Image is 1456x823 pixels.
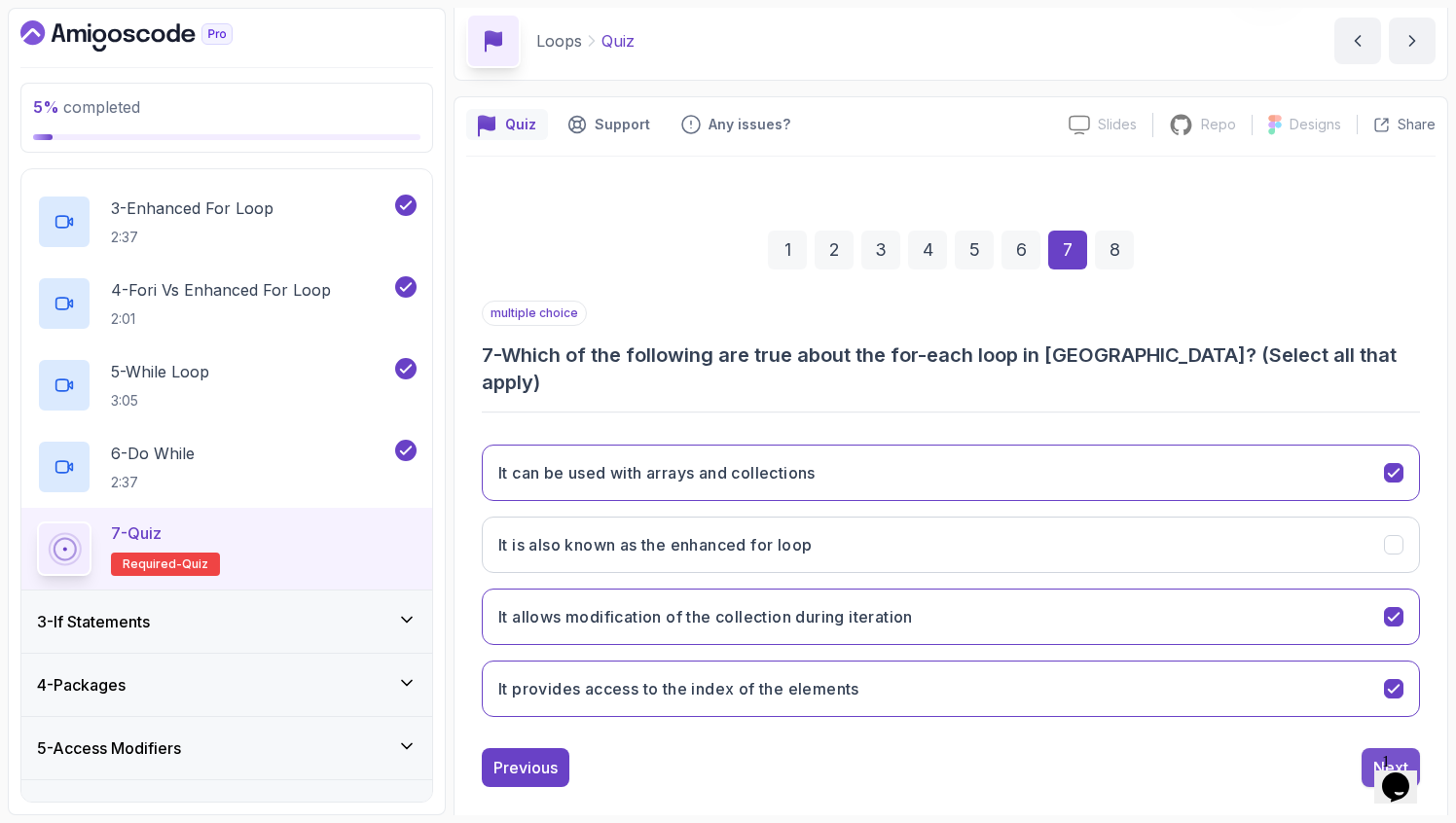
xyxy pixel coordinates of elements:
button: 5-Access Modifiers [21,717,432,779]
button: Previous [482,748,569,787]
button: It provides access to the index of the elements [482,661,1420,717]
button: It allows modification of the collection during iteration [482,589,1420,645]
p: 7 - Quiz [111,521,162,545]
button: 4-Fori vs Enhanced For Loop2:01 [37,276,417,331]
div: Next [1373,756,1408,779]
button: Share [1357,115,1436,134]
p: Loops [536,29,582,53]
div: Previous [493,756,558,779]
span: Required- [123,556,182,572]
p: Support [595,115,650,134]
p: 6 - Do While [111,442,195,465]
button: 5-While Loop3:05 [37,358,417,412]
h3: 4 - Packages [37,673,126,697]
h3: It can be used with arrays and collections [498,461,816,484]
div: 7 [1048,231,1087,269]
div: 4 [908,231,947,269]
p: 2:37 [111,473,195,492]
p: Share [1398,115,1436,134]
p: Slides [1098,115,1137,134]
button: It is also known as the enhanced for loop [482,517,1420,573]
button: previous content [1334,18,1381,64]
p: 3 - Enhanced For Loop [111,197,273,220]
div: 1 [768,231,807,269]
p: multiple choice [482,301,587,326]
span: quiz [182,556,208,572]
p: 2:01 [111,309,331,329]
span: 5 % [33,97,59,117]
p: Designs [1290,115,1341,134]
button: Support button [556,109,662,140]
h3: 5 - Access Modifiers [37,736,181,760]
h3: It allows modification of the collection during iteration [498,605,913,628]
div: 5 [955,231,994,269]
button: Next [1362,748,1420,787]
p: Any issues? [709,115,790,134]
button: 3-If Statements [21,590,432,653]
div: 2 [815,231,854,269]
p: 2:37 [111,228,273,247]
iframe: chat widget [1374,745,1437,804]
button: quiz button [466,109,548,140]
button: 4-Packages [21,654,432,716]
button: It can be used with arrays and collections [482,445,1420,501]
button: 6-Do While2:37 [37,440,417,494]
div: 6 [1001,231,1040,269]
p: Repo [1201,115,1236,134]
button: 7-QuizRequired-quiz [37,521,417,576]
p: Quiz [505,115,536,134]
div: 8 [1095,231,1134,269]
h3: It provides access to the index of the elements [498,677,859,700]
h3: 7 - Which of the following are true about the for-each loop in [GEOGRAPHIC_DATA]? (Select all tha... [482,341,1420,396]
p: 3:05 [111,391,209,411]
p: 5 - While Loop [111,360,209,383]
a: Dashboard [20,20,277,52]
div: 3 [861,231,900,269]
h3: 3 - If Statements [37,610,150,633]
p: Quiz [601,29,635,53]
p: 4 - Fori vs Enhanced For Loop [111,278,331,302]
h3: It is also known as the enhanced for loop [498,533,812,556]
span: completed [33,97,140,117]
h3: 6 - Methods [37,800,118,823]
button: 3-Enhanced For Loop2:37 [37,195,417,249]
button: next content [1389,18,1436,64]
button: Feedback button [670,109,802,140]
